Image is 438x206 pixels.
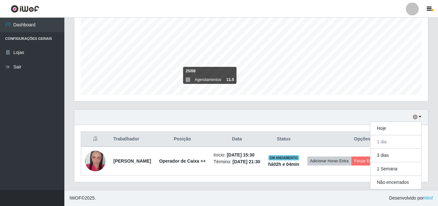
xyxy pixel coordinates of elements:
[155,132,210,147] th: Posição
[307,157,351,166] button: Adicionar Horas Extra
[370,122,421,135] button: Hoje
[233,159,260,164] time: [DATE] 21:30
[268,162,299,167] strong: há 02 h e 04 min
[351,157,395,166] button: Forçar Encerramento
[424,195,433,201] a: iWof
[213,158,260,165] li: Término:
[303,132,421,147] th: Opções
[370,135,421,149] button: 1 dia
[370,162,421,176] button: 1 Semana
[389,195,433,202] span: Desenvolvido por
[113,158,151,164] strong: [PERSON_NAME]
[70,195,96,202] span: © 2025 .
[210,132,264,147] th: Data
[213,152,260,158] li: Início:
[268,155,299,160] span: EM ANDAMENTO
[370,176,421,189] button: Não encerrados
[159,158,206,164] strong: Operador de Caixa ++
[227,152,255,157] time: [DATE] 15:30
[70,195,81,201] span: IWOF
[370,149,421,162] button: 3 dias
[85,146,106,176] img: 1745067643988.jpeg
[109,132,155,147] th: Trabalhador
[264,132,303,147] th: Status
[11,5,39,13] img: CoreUI Logo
